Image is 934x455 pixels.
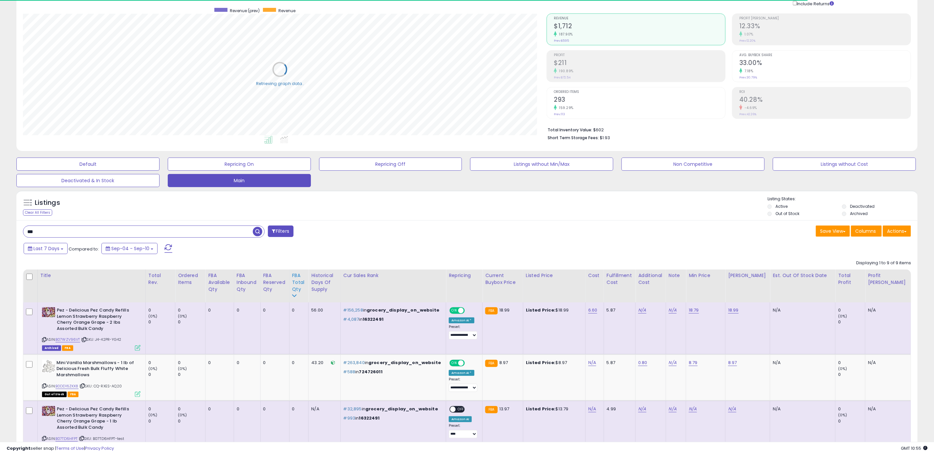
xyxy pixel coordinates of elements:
[689,307,699,314] a: 18.79
[7,445,114,452] div: seller snap | |
[669,272,684,279] div: Note
[319,158,462,171] button: Repricing Off
[148,319,175,325] div: 0
[588,272,601,279] div: Cost
[669,406,677,412] a: N/A
[638,359,647,366] a: 0.80
[40,272,143,279] div: Title
[343,406,441,412] p: in
[16,158,160,171] button: Default
[485,406,497,413] small: FBA
[689,359,698,366] a: 8.79
[621,158,765,171] button: Non Competitive
[773,272,833,279] div: Est. Out Of Stock Date
[850,204,875,209] label: Deactivated
[359,369,382,375] span: 724726011
[773,360,830,366] p: N/A
[554,39,569,43] small: Prev: $595
[24,243,68,254] button: Last 7 Days
[148,372,175,378] div: 0
[343,307,441,313] p: in
[669,359,677,366] a: N/A
[178,314,187,319] small: (0%)
[62,345,73,351] span: FBA
[42,360,55,373] img: 31Ippizg4kL._SL40_.jpg
[343,369,356,375] span: #588
[292,272,306,293] div: FBA Total Qty
[499,359,508,366] span: 8.97
[739,59,911,68] h2: 33.00%
[16,174,160,187] button: Deactivated & In Stock
[526,406,556,412] b: Listed Price:
[548,127,592,133] b: Total Inventory Value:
[773,158,916,171] button: Listings without Cost
[42,392,67,397] span: All listings that are currently out of stock and unavailable for purchase on Amazon
[607,406,631,412] div: 4.99
[868,307,906,313] div: N/A
[311,307,335,313] div: 56.00
[689,406,697,412] a: N/A
[450,308,458,314] span: ON
[554,22,725,31] h2: $1,712
[311,360,335,366] div: 43.20
[768,196,918,202] p: Listing States:
[548,135,599,141] b: Short Term Storage Fees:
[728,307,739,314] a: 18.99
[311,272,337,293] div: Historical Days Of Supply
[57,307,137,333] b: Pez - Delicious Pez Candy Refills Lemon Strawberry Raspberry Cherry Orange Grape - 2 lbs Assorted...
[838,360,865,366] div: 0
[855,228,876,234] span: Columns
[343,272,443,279] div: Cur Sales Rank
[449,317,474,323] div: Amazon AI *
[69,246,99,252] span: Compared to:
[148,366,158,371] small: (0%)
[485,360,497,367] small: FBA
[588,359,596,366] a: N/A
[237,360,255,366] div: 0
[42,307,55,317] img: 61-69Fkgz2L._SL40_.jpg
[557,105,574,110] small: 159.29%
[42,307,141,350] div: ASIN:
[868,360,906,366] div: N/A
[148,412,158,418] small: (0%)
[638,307,646,314] a: N/A
[178,412,187,418] small: (0%)
[359,415,380,421] span: 16322491
[554,90,725,94] span: Ordered Items
[554,96,725,105] h2: 293
[111,245,149,252] span: Sep-04 - Sep-10
[499,307,510,313] span: 18.99
[607,360,631,366] div: 5.87
[268,226,293,237] button: Filters
[148,406,175,412] div: 0
[343,369,441,375] p: in
[343,415,356,421] span: #993
[526,307,580,313] div: $18.99
[554,59,725,68] h2: $211
[292,406,304,412] div: 0
[883,226,911,237] button: Actions
[263,360,284,366] div: 0
[742,69,753,74] small: 7.18%
[178,360,205,366] div: 0
[311,406,335,412] div: N/A
[739,112,756,116] small: Prev: 42.26%
[101,243,158,254] button: Sep-04 - Sep-10
[35,198,60,207] h5: Listings
[85,445,114,451] a: Privacy Policy
[208,406,228,412] div: 0
[838,307,865,313] div: 0
[742,105,757,110] small: -4.69%
[449,272,480,279] div: Repricing
[464,308,474,314] span: OFF
[178,418,205,424] div: 0
[526,307,556,313] b: Listed Price:
[607,307,631,313] div: 5.87
[773,406,830,412] p: N/A
[7,445,31,451] strong: Copyright
[548,125,906,133] li: $602
[456,407,466,412] span: OFF
[81,337,121,342] span: | SKU: J4-42PR-YG42
[237,307,255,313] div: 0
[775,204,788,209] label: Active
